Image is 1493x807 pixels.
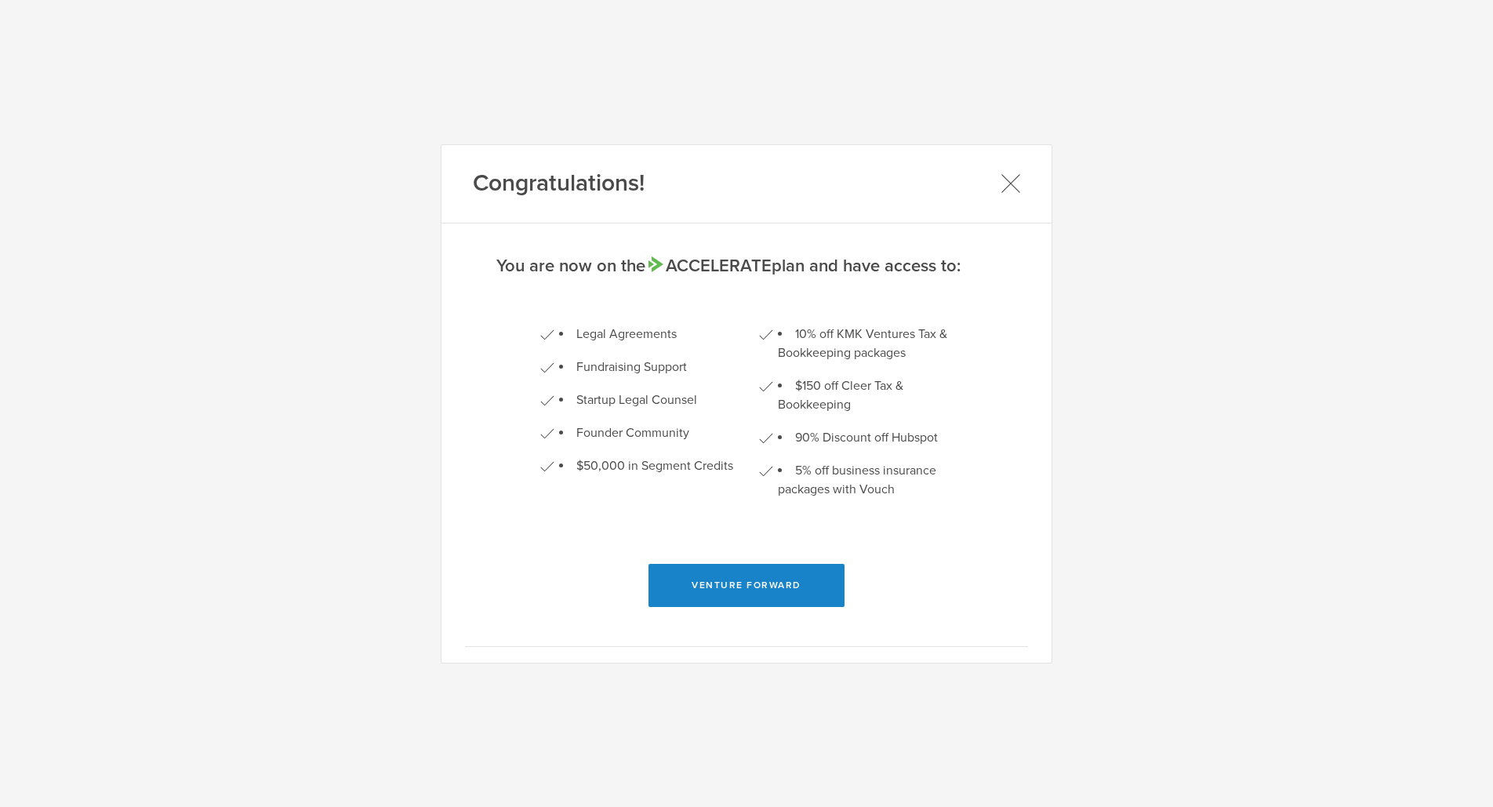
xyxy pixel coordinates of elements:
[559,391,734,409] li: Startup Legal Counsel
[778,428,953,447] li: 90% Discount off Hubspot
[778,461,953,499] li: 5% off business insurance packages with Vouch
[1415,732,1493,807] iframe: Chat Widget
[648,564,845,607] button: Venture Forward
[778,376,953,414] li: $150 off Cleer Tax & Bookkeeping
[559,358,734,376] li: Fundraising Support
[778,325,953,362] li: 10% off KMK Ventures Tax & Bookkeeping packages
[496,255,997,278] h2: You are now on the plan and have access to:
[473,168,645,199] h1: Congratulations!
[559,325,734,344] li: Legal Agreements
[559,423,734,442] li: Founder Community
[559,456,734,475] li: $50,000 in Segment Credits
[645,256,772,276] span: Accelerate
